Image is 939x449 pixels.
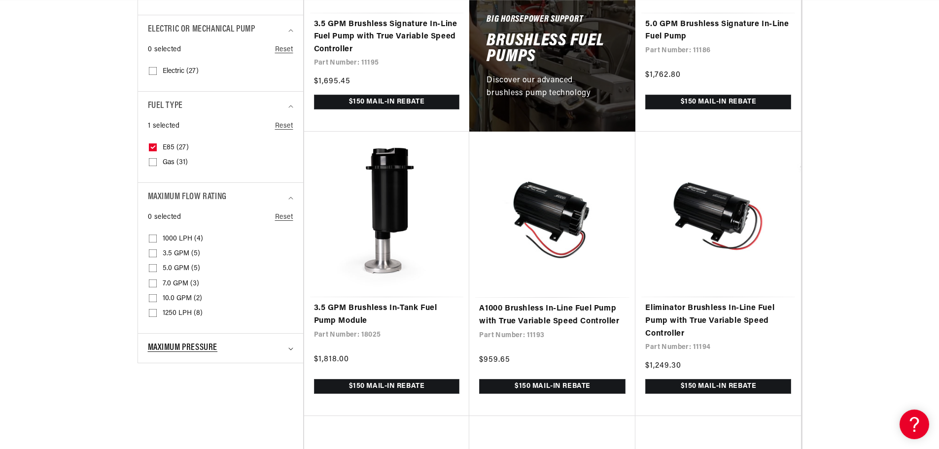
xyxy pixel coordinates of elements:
span: 10.0 GPM (2) [163,294,202,303]
span: Fuel Type [148,99,183,113]
span: 1250 LPH (8) [163,309,203,318]
span: 5.0 GPM (5) [163,264,200,273]
a: Eliminator Brushless In-Line Fuel Pump with True Variable Speed Controller [645,302,791,340]
span: Maximum Flow Rating [148,190,227,205]
a: Reset [275,212,293,223]
a: 5.0 GPM Brushless Signature In-Line Fuel Pump [645,18,791,43]
span: Maximum Pressure [148,341,218,355]
summary: Electric or Mechanical Pump (0 selected) [148,15,293,44]
h5: Big Horsepower Support [487,16,583,24]
span: 3.5 GPM (5) [163,249,200,258]
p: Discover our advanced brushless pump technology [487,74,607,100]
span: Electric or Mechanical Pump [148,23,255,37]
summary: Maximum Pressure (0 selected) [148,334,293,363]
span: 1 selected [148,121,180,132]
span: 7.0 GPM (3) [163,279,199,288]
a: Reset [275,44,293,55]
span: 0 selected [148,212,181,223]
h2: Brushless Fuel Pumps [487,34,618,65]
a: 3.5 GPM Brushless In-Tank Fuel Pump Module [314,302,460,327]
a: 3.5 GPM Brushless Signature In-Line Fuel Pump with True Variable Speed Controller [314,18,460,56]
span: E85 (27) [163,143,189,152]
summary: Maximum Flow Rating (0 selected) [148,183,293,212]
span: Electric (27) [163,67,199,76]
summary: Fuel Type (1 selected) [148,92,293,121]
span: Gas (31) [163,158,188,167]
a: Reset [275,121,293,132]
span: 1000 LPH (4) [163,235,203,243]
a: A1000 Brushless In-Line Fuel Pump with True Variable Speed Controller [479,303,626,328]
span: 0 selected [148,44,181,55]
